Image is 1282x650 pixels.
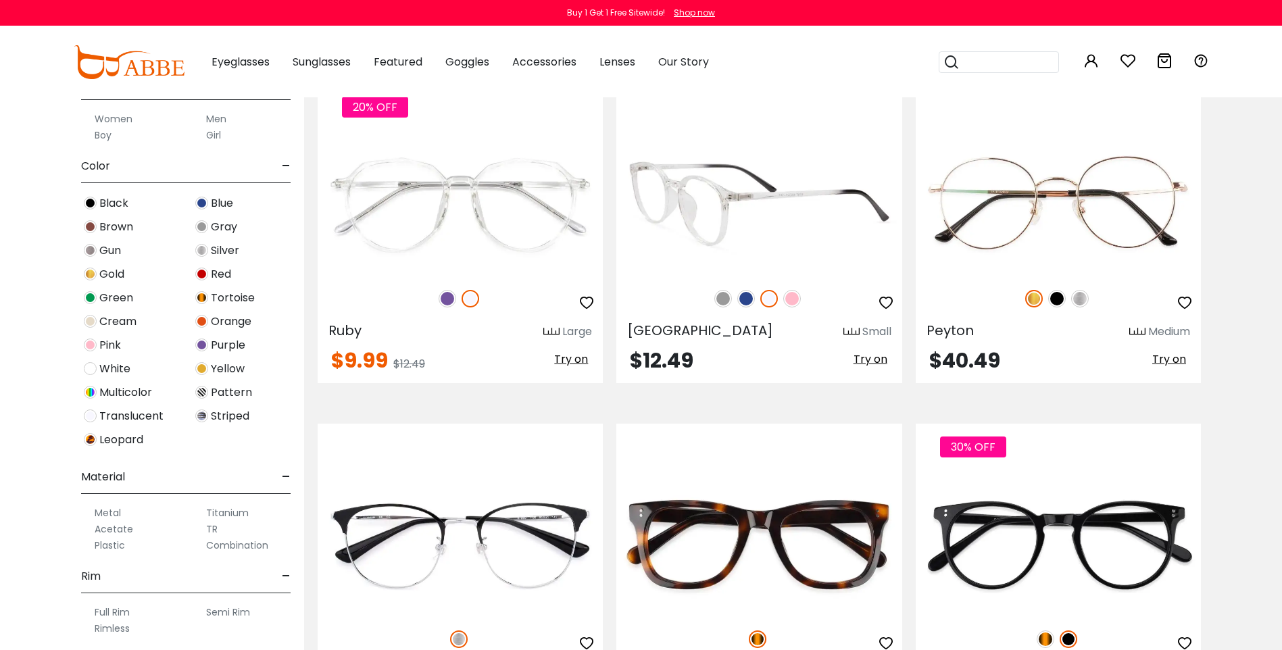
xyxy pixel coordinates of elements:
[554,351,588,367] span: Try on
[84,315,97,328] img: Cream
[84,339,97,351] img: Pink
[211,219,237,235] span: Gray
[616,132,902,275] img: Translucent Denmark - TR ,Light Weight
[512,54,576,70] span: Accessories
[1025,290,1043,307] img: Gold
[927,321,974,340] span: Peyton
[211,384,252,401] span: Pattern
[1060,630,1077,648] img: Black
[195,386,208,399] img: Pattern
[916,472,1201,615] img: Black Mercury - Acetate ,Universal Bridge Fit
[862,324,891,340] div: Small
[599,54,635,70] span: Lenses
[211,408,249,424] span: Striped
[206,505,249,521] label: Titanium
[929,346,1000,375] span: $40.49
[854,351,887,367] span: Try on
[1129,327,1145,337] img: size ruler
[95,521,133,537] label: Acetate
[714,290,732,307] img: Gray
[84,268,97,280] img: Gold
[99,243,121,259] span: Gun
[1071,290,1089,307] img: Silver
[543,327,560,337] img: size ruler
[95,127,112,143] label: Boy
[760,290,778,307] img: Translucent
[195,268,208,280] img: Red
[84,197,97,209] img: Black
[99,408,164,424] span: Translucent
[84,409,97,422] img: Translucent
[749,630,766,648] img: Tortoise
[84,244,97,257] img: Gun
[940,436,1006,457] span: 30% OFF
[99,337,121,353] span: Pink
[99,266,124,282] span: Gold
[567,7,665,19] div: Buy 1 Get 1 Free Sitewide!
[211,243,239,259] span: Silver
[99,432,143,448] span: Leopard
[1148,351,1190,368] button: Try on
[630,346,693,375] span: $12.49
[84,362,97,375] img: White
[95,620,130,636] label: Rimless
[95,111,132,127] label: Women
[206,521,218,537] label: TR
[195,409,208,422] img: Striped
[674,7,715,19] div: Shop now
[81,461,125,493] span: Material
[318,472,603,615] img: Silver Delilah - Titanium ,Adjust Nose Pads
[99,219,133,235] span: Brown
[282,150,291,182] span: -
[211,314,251,330] span: Orange
[95,537,125,553] label: Plastic
[342,97,408,118] span: 20% OFF
[99,384,152,401] span: Multicolor
[84,386,97,399] img: Multicolor
[445,54,489,70] span: Goggles
[211,195,233,211] span: Blue
[737,290,755,307] img: Blue
[81,150,110,182] span: Color
[99,314,137,330] span: Cream
[206,537,268,553] label: Combination
[206,111,226,127] label: Men
[206,127,221,143] label: Girl
[212,54,270,70] span: Eyeglasses
[1152,351,1186,367] span: Try on
[84,291,97,304] img: Green
[393,356,425,372] span: $12.49
[616,472,902,615] img: Tortoise Dean - Acetate ,Universal Bridge Fit
[206,604,250,620] label: Semi Rim
[195,362,208,375] img: Yellow
[84,433,97,446] img: Leopard
[550,351,592,368] button: Try on
[99,290,133,306] span: Green
[843,327,860,337] img: size ruler
[916,132,1201,275] a: Gold Peyton - Titanium ,Adjust Nose Pads
[195,315,208,328] img: Orange
[84,220,97,233] img: Brown
[667,7,715,18] a: Shop now
[1048,290,1066,307] img: Black
[99,195,128,211] span: Black
[783,290,801,307] img: Pink
[211,337,245,353] span: Purple
[282,560,291,593] span: -
[374,54,422,70] span: Featured
[99,361,130,377] span: White
[211,361,245,377] span: Yellow
[1148,324,1190,340] div: Medium
[95,505,121,521] label: Metal
[328,321,362,340] span: Ruby
[195,220,208,233] img: Gray
[318,132,603,275] img: Translucent Ruby - TR ,Light Weight
[211,290,255,306] span: Tortoise
[462,290,479,307] img: Translucent
[1037,630,1054,648] img: Tortoise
